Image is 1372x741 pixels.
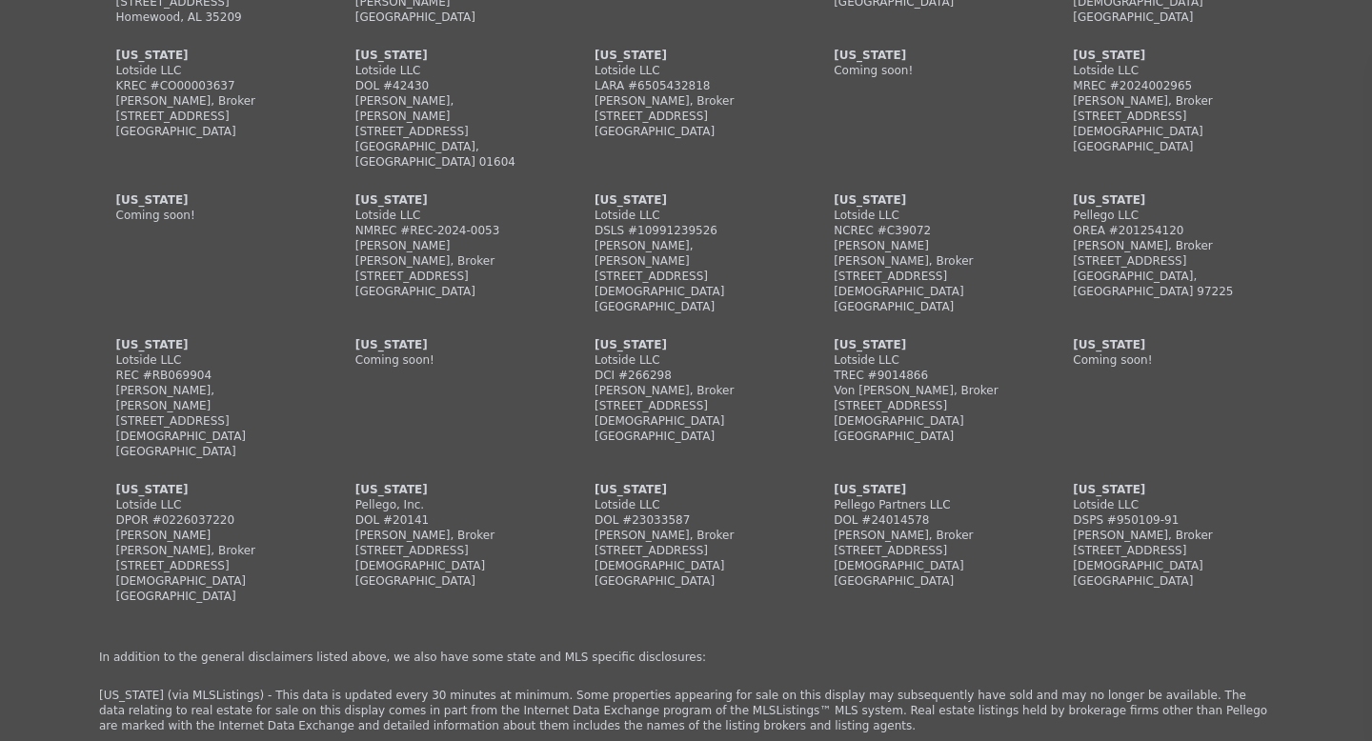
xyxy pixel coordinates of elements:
div: [STREET_ADDRESS][DEMOGRAPHIC_DATA] [1073,109,1256,139]
div: [GEOGRAPHIC_DATA] [595,299,777,314]
div: [US_STATE] [355,482,538,497]
div: Pellego, Inc. [355,497,538,512]
div: [US_STATE] [1073,192,1256,208]
div: [PERSON_NAME] [PERSON_NAME], Broker [355,238,538,269]
div: Pellego Partners LLC [834,497,1017,512]
div: [US_STATE] [1073,48,1256,63]
div: Coming soon! [355,352,538,368]
div: [GEOGRAPHIC_DATA] [116,589,299,604]
div: [STREET_ADDRESS][DEMOGRAPHIC_DATA] [116,413,299,444]
div: Lotside LLC [595,497,777,512]
div: [STREET_ADDRESS] [595,109,777,124]
div: Pellego LLC [1073,208,1256,223]
div: [GEOGRAPHIC_DATA] [116,124,299,139]
div: [US_STATE] [834,192,1017,208]
div: [STREET_ADDRESS][DEMOGRAPHIC_DATA] [595,398,777,429]
div: [STREET_ADDRESS] [355,269,538,284]
div: [US_STATE] [595,192,777,208]
div: [STREET_ADDRESS][DEMOGRAPHIC_DATA] [834,543,1017,573]
div: Lotside LLC [834,208,1017,223]
div: [US_STATE] [595,48,777,63]
div: [STREET_ADDRESS][DEMOGRAPHIC_DATA] [834,398,1017,429]
div: DSPS #950109-91 [1073,512,1256,528]
div: DCI #266298 [595,368,777,383]
div: Homewood, AL 35209 [116,10,299,25]
div: [US_STATE] [116,337,299,352]
div: OREA #201254120 [1073,223,1256,238]
div: [PERSON_NAME], Broker [595,383,777,398]
div: [US_STATE] [355,192,538,208]
div: [GEOGRAPHIC_DATA] [355,10,538,25]
div: [STREET_ADDRESS] [355,124,538,139]
div: [PERSON_NAME], [PERSON_NAME] [595,238,777,269]
div: DOL #20141 [355,512,538,528]
div: Lotside LLC [595,208,777,223]
div: [US_STATE] [834,482,1017,497]
div: [GEOGRAPHIC_DATA] [355,284,538,299]
div: [US_STATE] [1073,337,1256,352]
div: [US_STATE] [834,337,1017,352]
div: [GEOGRAPHIC_DATA] [355,573,538,589]
div: [GEOGRAPHIC_DATA] [1073,10,1256,25]
div: Lotside LLC [355,208,538,223]
div: Lotside LLC [355,63,538,78]
div: [US_STATE] [595,482,777,497]
div: [PERSON_NAME], Broker [1073,238,1256,253]
div: [US_STATE] [595,337,777,352]
div: TREC #9014866 [834,368,1017,383]
div: NMREC #REC-2024-0053 [355,223,538,238]
p: [US_STATE] (via MLSListings) - This data is updated every 30 minutes at minimum. Some properties ... [99,688,1273,733]
div: DPOR #0226037220 [116,512,299,528]
div: [STREET_ADDRESS][DEMOGRAPHIC_DATA] [355,543,538,573]
div: [US_STATE] [116,482,299,497]
div: [GEOGRAPHIC_DATA] [595,429,777,444]
div: REC #RB069904 [116,368,299,383]
div: Lotside LLC [1073,63,1256,78]
div: [PERSON_NAME], Broker [1073,528,1256,543]
div: [GEOGRAPHIC_DATA] [116,444,299,459]
div: [STREET_ADDRESS] [1073,253,1256,269]
div: DOL #23033587 [595,512,777,528]
div: [GEOGRAPHIC_DATA] [834,299,1017,314]
div: [PERSON_NAME], Broker [355,528,538,543]
div: [US_STATE] [355,48,538,63]
div: [PERSON_NAME], Broker [116,93,299,109]
div: [GEOGRAPHIC_DATA] [834,429,1017,444]
div: [PERSON_NAME], [PERSON_NAME] [116,383,299,413]
div: [PERSON_NAME] [PERSON_NAME], Broker [116,528,299,558]
div: [US_STATE] [355,337,538,352]
div: [GEOGRAPHIC_DATA], [GEOGRAPHIC_DATA] 97225 [1073,269,1256,299]
div: Lotside LLC [595,63,777,78]
div: Lotside LLC [116,497,299,512]
div: [GEOGRAPHIC_DATA] [595,124,777,139]
div: [GEOGRAPHIC_DATA] [834,573,1017,589]
div: KREC #CO00003637 [116,78,299,93]
div: [PERSON_NAME], Broker [834,528,1017,543]
div: [PERSON_NAME] [PERSON_NAME], Broker [834,238,1017,269]
div: [US_STATE] [1073,482,1256,497]
div: [GEOGRAPHIC_DATA] [595,573,777,589]
div: [PERSON_NAME], Broker [1073,93,1256,109]
div: Lotside LLC [834,352,1017,368]
div: [GEOGRAPHIC_DATA] [1073,573,1256,589]
div: Coming soon! [116,208,299,223]
p: In addition to the general disclaimers listed above, we also have some state and MLS specific dis... [99,650,1273,665]
div: NCREC #C39072 [834,223,1017,238]
div: [PERSON_NAME], [PERSON_NAME] [355,93,538,124]
div: Lotside LLC [595,352,777,368]
div: DSLS #10991239526 [595,223,777,238]
div: [GEOGRAPHIC_DATA], [GEOGRAPHIC_DATA] 01604 [355,139,538,170]
div: LARA #6505432818 [595,78,777,93]
div: MREC #2024002965 [1073,78,1256,93]
div: [GEOGRAPHIC_DATA] [1073,139,1256,154]
div: [STREET_ADDRESS][DEMOGRAPHIC_DATA] [834,269,1017,299]
div: [PERSON_NAME], Broker [595,93,777,109]
div: DOL #24014578 [834,512,1017,528]
div: [US_STATE] [116,192,299,208]
div: [STREET_ADDRESS][DEMOGRAPHIC_DATA] [595,269,777,299]
div: DOL #42430 [355,78,538,93]
div: Lotside LLC [116,63,299,78]
div: [STREET_ADDRESS][DEMOGRAPHIC_DATA] [1073,543,1256,573]
div: Coming soon! [1073,352,1256,368]
div: [PERSON_NAME], Broker [595,528,777,543]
